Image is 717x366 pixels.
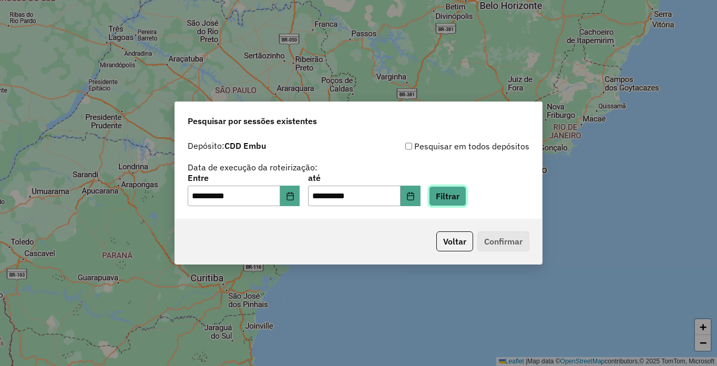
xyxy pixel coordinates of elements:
label: até [308,171,420,184]
label: Entre [188,171,300,184]
button: Choose Date [280,186,300,207]
div: Pesquisar em todos depósitos [358,140,529,152]
button: Filtrar [429,186,466,206]
button: Choose Date [401,186,421,207]
label: Depósito: [188,139,266,152]
label: Data de execução da roteirização: [188,161,317,174]
span: Pesquisar por sessões existentes [188,115,317,127]
button: Voltar [436,231,473,251]
strong: CDD Embu [224,140,266,151]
